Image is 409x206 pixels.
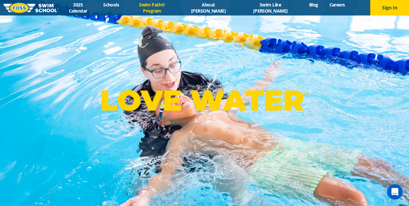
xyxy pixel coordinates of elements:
a: 2025 Calendar [59,2,98,14]
a: Blog [303,2,324,8]
a: Swim Like [PERSON_NAME] [237,2,303,14]
img: FOSS Swim School Logo [3,3,59,13]
a: Swim Path® Program [125,2,179,14]
div: Open Intercom Messenger [387,184,403,200]
a: About [PERSON_NAME] [179,2,237,14]
a: Schools [98,2,125,8]
sup: ® [304,90,309,98]
p: LOVE WATER [100,83,309,118]
a: Careers [324,2,350,8]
